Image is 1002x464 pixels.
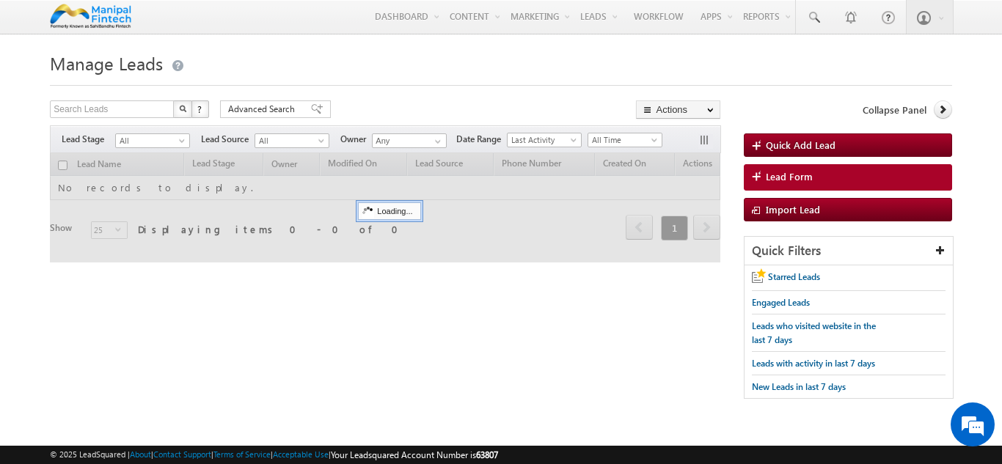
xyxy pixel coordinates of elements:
[116,134,186,147] span: All
[766,203,820,216] span: Import Lead
[62,133,115,146] span: Lead Stage
[752,297,810,308] span: Engaged Leads
[228,103,299,116] span: Advanced Search
[50,4,131,29] img: Custom Logo
[50,51,163,75] span: Manage Leads
[752,358,875,369] span: Leads with activity in last 7 days
[50,448,498,462] span: © 2025 LeadSquared | | | | |
[766,170,813,183] span: Lead Form
[255,134,325,147] span: All
[213,449,271,459] a: Terms of Service
[744,164,952,191] a: Lead Form
[273,449,329,459] a: Acceptable Use
[752,381,846,392] span: New Leads in last 7 days
[153,449,211,459] a: Contact Support
[372,133,447,148] input: Type to Search
[115,133,190,148] a: All
[197,103,204,115] span: ?
[863,103,926,117] span: Collapse Panel
[636,100,720,119] button: Actions
[745,237,953,265] div: Quick Filters
[476,449,498,460] span: 63807
[752,320,876,345] span: Leads who visited website in the last 7 days
[201,133,255,146] span: Lead Source
[507,133,582,147] a: Last Activity
[255,133,329,148] a: All
[340,133,372,146] span: Owner
[508,133,577,147] span: Last Activity
[427,134,445,149] a: Show All Items
[179,105,186,112] img: Search
[358,202,420,220] div: Loading...
[766,139,835,151] span: Quick Add Lead
[588,133,662,147] a: All Time
[130,449,151,459] a: About
[191,100,209,118] button: ?
[331,449,498,460] span: Your Leadsquared Account Number is
[768,271,820,282] span: Starred Leads
[456,133,507,146] span: Date Range
[588,133,658,147] span: All Time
